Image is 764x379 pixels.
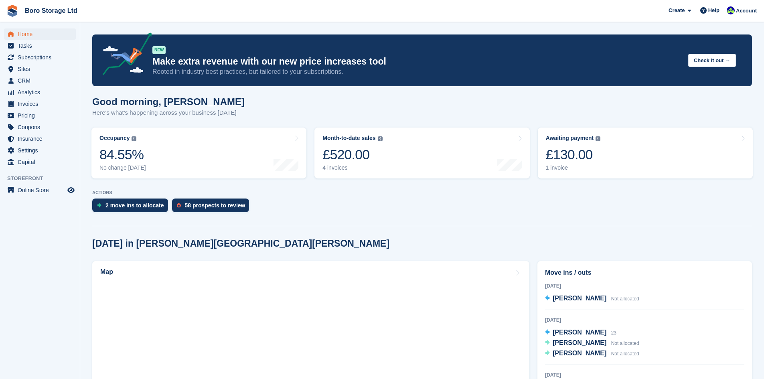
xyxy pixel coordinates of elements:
span: Account [736,7,757,15]
a: menu [4,63,76,75]
span: Online Store [18,184,66,196]
a: Awaiting payment £130.00 1 invoice [538,128,753,178]
div: £130.00 [546,146,601,163]
span: [PERSON_NAME] [553,339,606,346]
span: Help [708,6,719,14]
img: icon-info-grey-7440780725fd019a000dd9b08b2336e03edf1995a4989e88bcd33f0948082b44.svg [132,136,136,141]
span: Insurance [18,133,66,144]
span: Analytics [18,87,66,98]
a: menu [4,40,76,51]
span: Not allocated [611,351,639,357]
span: 23 [611,330,616,336]
div: 1 invoice [546,164,601,171]
span: [PERSON_NAME] [553,350,606,357]
div: 58 prospects to review [185,202,245,209]
h1: Good morning, [PERSON_NAME] [92,96,245,107]
div: £520.00 [322,146,382,163]
span: Capital [18,156,66,168]
img: price-adjustments-announcement-icon-8257ccfd72463d97f412b2fc003d46551f7dbcb40ab6d574587a9cd5c0d94... [96,32,152,78]
div: [DATE] [545,316,744,324]
a: menu [4,133,76,144]
span: Settings [18,145,66,156]
div: 4 invoices [322,164,382,171]
a: menu [4,87,76,98]
a: Month-to-date sales £520.00 4 invoices [314,128,529,178]
a: [PERSON_NAME] Not allocated [545,349,639,359]
img: icon-info-grey-7440780725fd019a000dd9b08b2336e03edf1995a4989e88bcd33f0948082b44.svg [596,136,600,141]
span: [PERSON_NAME] [553,329,606,336]
span: CRM [18,75,66,86]
img: prospect-51fa495bee0391a8d652442698ab0144808aea92771e9ea1ae160a38d050c398.svg [177,203,181,208]
a: menu [4,184,76,196]
h2: Map [100,268,113,276]
span: Storefront [7,174,80,182]
a: 58 prospects to review [172,199,253,216]
p: Here's what's happening across your business [DATE] [92,108,245,118]
a: menu [4,145,76,156]
div: NEW [152,46,166,54]
a: menu [4,52,76,63]
div: No change [DATE] [99,164,146,171]
span: Not allocated [611,340,639,346]
span: Home [18,28,66,40]
a: menu [4,122,76,133]
img: icon-info-grey-7440780725fd019a000dd9b08b2336e03edf1995a4989e88bcd33f0948082b44.svg [378,136,383,141]
span: Sites [18,63,66,75]
a: [PERSON_NAME] 23 [545,328,616,338]
a: menu [4,156,76,168]
div: [DATE] [545,282,744,290]
span: Invoices [18,98,66,109]
img: stora-icon-8386f47178a22dfd0bd8f6a31ec36ba5ce8667c1dd55bd0f319d3a0aa187defe.svg [6,5,18,17]
div: Awaiting payment [546,135,594,142]
p: Make extra revenue with our new price increases tool [152,56,682,67]
span: Coupons [18,122,66,133]
span: [PERSON_NAME] [553,295,606,302]
h2: Move ins / outs [545,268,744,278]
a: Boro Storage Ltd [22,4,81,17]
span: Subscriptions [18,52,66,63]
p: Rooted in industry best practices, but tailored to your subscriptions. [152,67,682,76]
div: Month-to-date sales [322,135,375,142]
a: Occupancy 84.55% No change [DATE] [91,128,306,178]
span: Create [669,6,685,14]
div: [DATE] [545,371,744,379]
a: menu [4,110,76,121]
img: Tobie Hillier [727,6,735,14]
span: Pricing [18,110,66,121]
div: 84.55% [99,146,146,163]
a: [PERSON_NAME] Not allocated [545,294,639,304]
a: menu [4,75,76,86]
h2: [DATE] in [PERSON_NAME][GEOGRAPHIC_DATA][PERSON_NAME] [92,238,389,249]
img: move_ins_to_allocate_icon-fdf77a2bb77ea45bf5b3d319d69a93e2d87916cf1d5bf7949dd705db3b84f3ca.svg [97,203,101,208]
a: menu [4,98,76,109]
a: Preview store [66,185,76,195]
a: menu [4,28,76,40]
p: ACTIONS [92,190,752,195]
a: 2 move ins to allocate [92,199,172,216]
a: [PERSON_NAME] Not allocated [545,338,639,349]
span: Not allocated [611,296,639,302]
button: Check it out → [688,54,736,67]
div: Occupancy [99,135,130,142]
span: Tasks [18,40,66,51]
div: 2 move ins to allocate [105,202,164,209]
